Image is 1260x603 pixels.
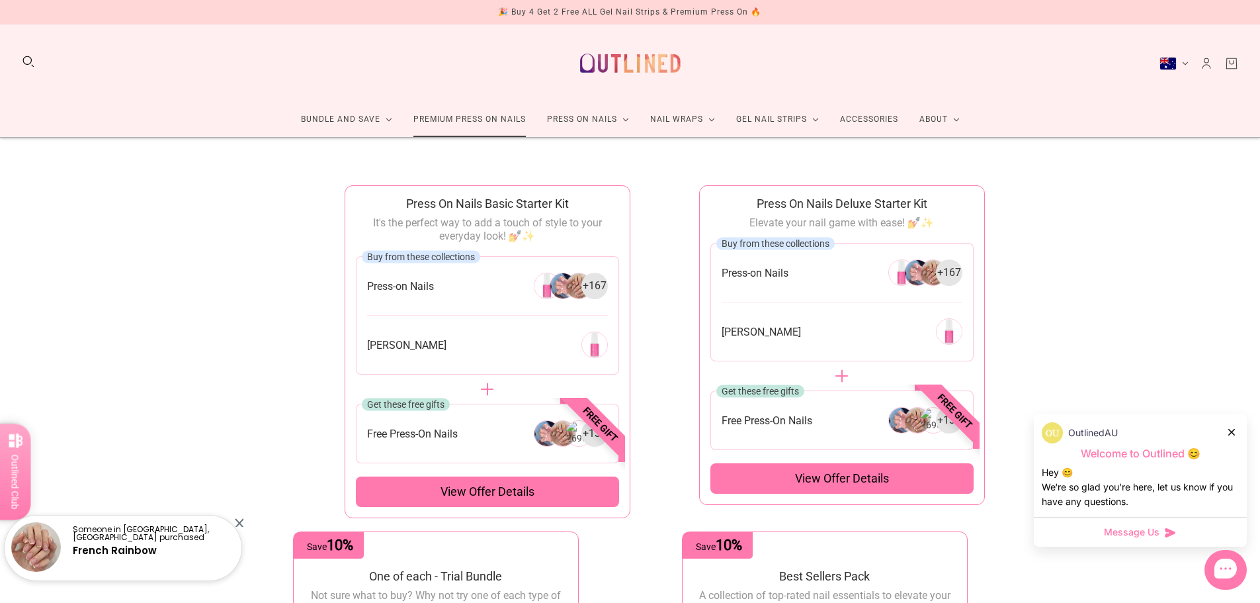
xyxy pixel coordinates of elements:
span: Buy from these collections [367,252,475,262]
span: Press-on Nails [367,279,434,293]
span: + 167 [583,279,607,293]
span: Save [696,541,742,552]
span: It's the perfect way to add a touch of style to your everyday look! 💅✨ [373,216,602,242]
a: Accessories [829,102,909,137]
img: 266304946256-1 [550,273,576,299]
span: One of each - Trial Bundle [369,569,502,583]
a: About [909,102,970,137]
span: Press-on Nails [722,266,788,280]
div: Hey 😊 We‘re so glad you’re here, let us know if you have any questions. [1042,465,1239,509]
a: Cart [1224,56,1239,71]
span: Buy from these collections [722,238,829,249]
span: Save [307,541,353,552]
span: 10% [327,537,353,553]
span: Free gift [541,365,659,484]
span: Get these free gifts [722,386,799,396]
a: Nail Wraps [640,102,726,137]
a: Account [1199,56,1214,71]
span: Get these free gifts [367,399,444,410]
img: data:image/png;base64,iVBORw0KGgoAAAANSUhEUgAAACQAAAAkCAYAAADhAJiYAAACJklEQVR4AexUO28TQRice/mFQxI... [1042,422,1063,443]
img: 266304946256-2 [566,273,592,299]
span: Elevate your nail game with ease! 💅✨ [749,216,934,229]
span: + 167 [937,265,961,280]
img: 266304946256-0 [888,259,915,286]
span: Best Sellers Pack [779,569,870,583]
span: Free Press-On Nails [367,427,458,441]
p: OutlinedAU [1068,426,1118,440]
span: View offer details [441,484,534,500]
a: Bundle and Save [290,102,403,137]
p: Welcome to Outlined 😊 [1042,447,1239,461]
a: French Rainbow [73,543,157,557]
p: Someone in [GEOGRAPHIC_DATA], [GEOGRAPHIC_DATA] purchased [73,526,230,541]
button: Australia [1159,57,1189,70]
img: 269291651152-0 [936,318,962,345]
span: Free gift [896,352,1014,471]
img: 266304946256-2 [920,259,946,286]
div: 🎉 Buy 4 Get 2 Free ALL Gel Nail Strips & Premium Press On 🔥 [498,5,761,19]
a: Press On Nails [536,102,640,137]
span: View offer details [795,471,889,487]
span: Free Press-On Nails [722,414,812,428]
span: [PERSON_NAME] [367,338,446,352]
a: Outlined [572,35,689,91]
span: 10% [716,537,742,553]
img: 266304946256-1 [904,259,931,286]
img: 266304946256-0 [534,273,560,299]
span: Message Us [1104,526,1159,539]
a: Premium Press On Nails [403,102,536,137]
button: Search [21,54,36,69]
img: 269291651152-0 [581,332,608,358]
span: [PERSON_NAME] [722,325,801,339]
a: Gel Nail Strips [726,102,829,137]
